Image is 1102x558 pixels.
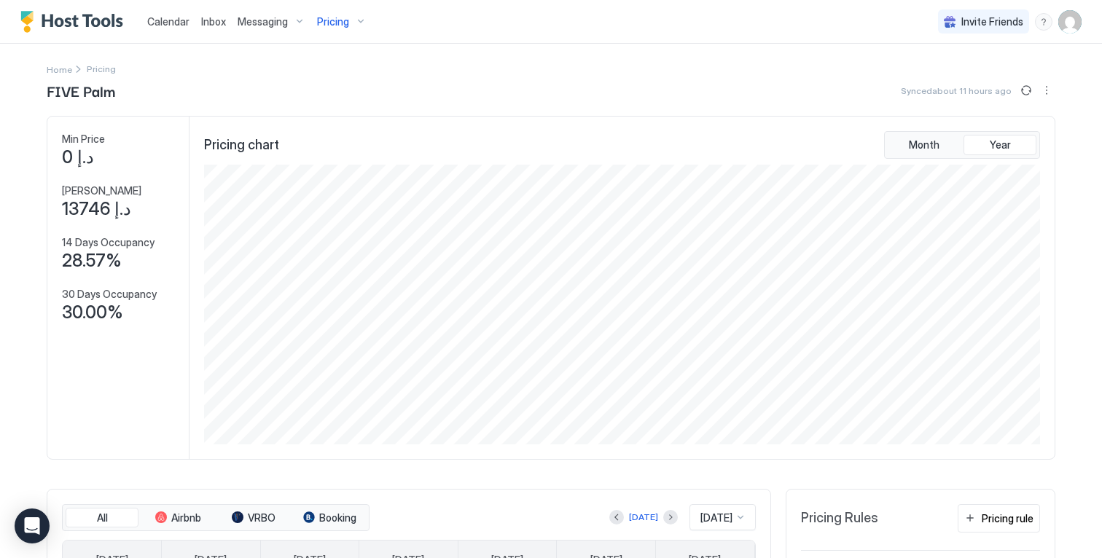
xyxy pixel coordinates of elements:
[888,135,961,155] button: Month
[964,135,1036,155] button: Year
[62,302,123,323] span: 30.00%
[171,511,201,524] span: Airbnb
[47,61,72,76] div: Breadcrumb
[961,15,1023,28] span: Invite Friends
[62,504,370,532] div: tab-group
[62,250,122,272] span: 28.57%
[990,138,1011,152] span: Year
[62,288,157,301] span: 30 Days Occupancy
[982,511,1033,526] div: Pricing rule
[1038,82,1055,99] div: menu
[62,236,155,249] span: 14 Days Occupancy
[20,11,130,33] a: Host Tools Logo
[204,137,279,154] span: Pricing chart
[801,510,878,527] span: Pricing Rules
[62,184,141,197] span: [PERSON_NAME]
[1058,10,1082,34] div: User profile
[627,508,660,526] button: [DATE]
[147,14,189,29] a: Calendar
[629,511,658,524] div: [DATE]
[909,138,939,152] span: Month
[97,511,108,524] span: All
[217,508,290,528] button: VRBO
[1017,82,1035,99] button: Sync prices
[201,15,226,28] span: Inbox
[319,511,356,524] span: Booking
[238,15,288,28] span: Messaging
[47,61,72,76] a: Home
[47,64,72,75] span: Home
[15,508,50,543] div: Open Intercom Messenger
[609,510,624,524] button: Previous month
[66,508,138,528] button: All
[317,15,349,28] span: Pricing
[1035,13,1052,31] div: menu
[62,133,105,146] span: Min Price
[141,508,214,528] button: Airbnb
[147,15,189,28] span: Calendar
[884,131,1040,159] div: tab-group
[248,511,275,524] span: VRBO
[201,14,226,29] a: Inbox
[958,504,1040,533] button: Pricing rule
[901,85,1012,96] span: Synced about 11 hours ago
[62,146,94,168] span: د.إ 0
[47,79,115,101] span: FIVE Palm
[700,511,732,524] span: [DATE]
[87,63,116,74] span: Breadcrumb
[663,510,678,524] button: Next month
[1038,82,1055,99] button: More options
[293,508,366,528] button: Booking
[62,198,131,220] span: د.إ 13746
